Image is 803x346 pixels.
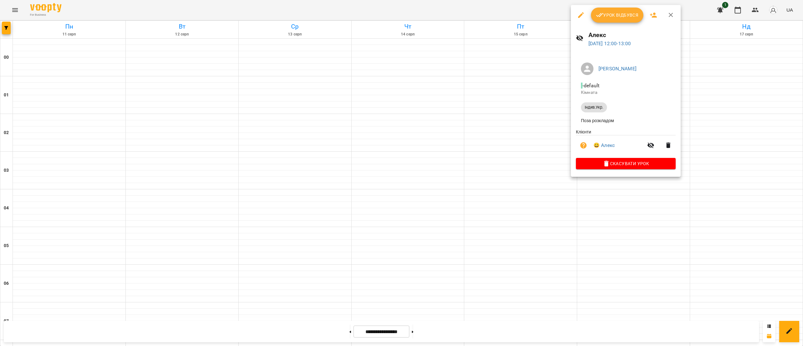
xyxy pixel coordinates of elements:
[588,41,631,46] a: [DATE] 12:00-13:00
[598,66,636,72] a: [PERSON_NAME]
[593,142,615,149] a: 😀 Алекс
[581,105,607,110] span: Індив.Укр.
[576,158,676,169] button: Скасувати Урок
[576,129,676,158] ul: Клієнти
[588,30,676,40] h6: Алекс
[576,115,676,126] li: Поза розкладом
[581,160,671,167] span: Скасувати Урок
[581,83,601,89] span: - default
[576,138,591,153] button: Візит ще не сплачено. Додати оплату?
[591,8,644,23] button: Урок відбувся
[596,11,639,19] span: Урок відбувся
[581,89,671,96] p: Кімната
